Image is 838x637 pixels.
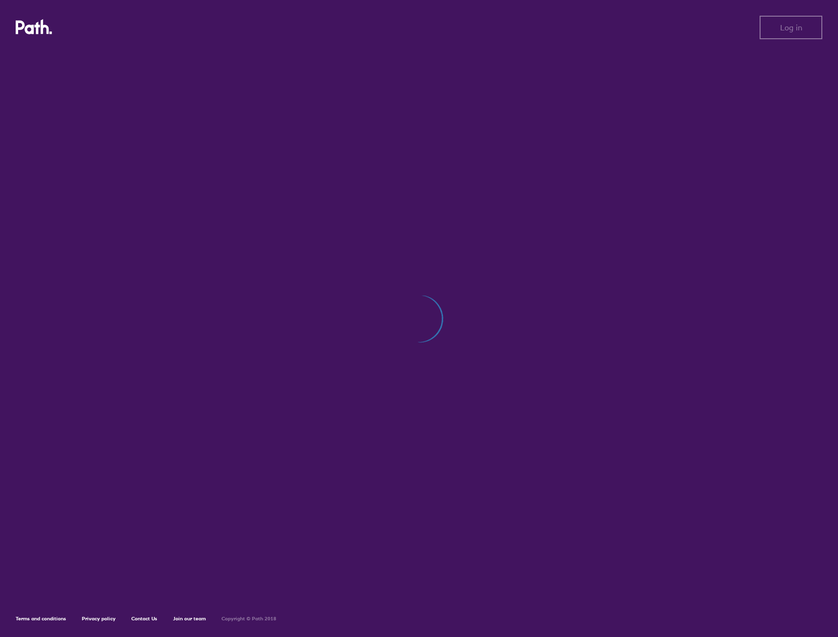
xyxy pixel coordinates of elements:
[131,615,157,622] a: Contact Us
[16,615,66,622] a: Terms and conditions
[82,615,116,622] a: Privacy policy
[780,23,802,32] span: Log in
[760,16,822,39] button: Log in
[222,616,276,622] h6: Copyright © Path 2018
[173,615,206,622] a: Join our team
